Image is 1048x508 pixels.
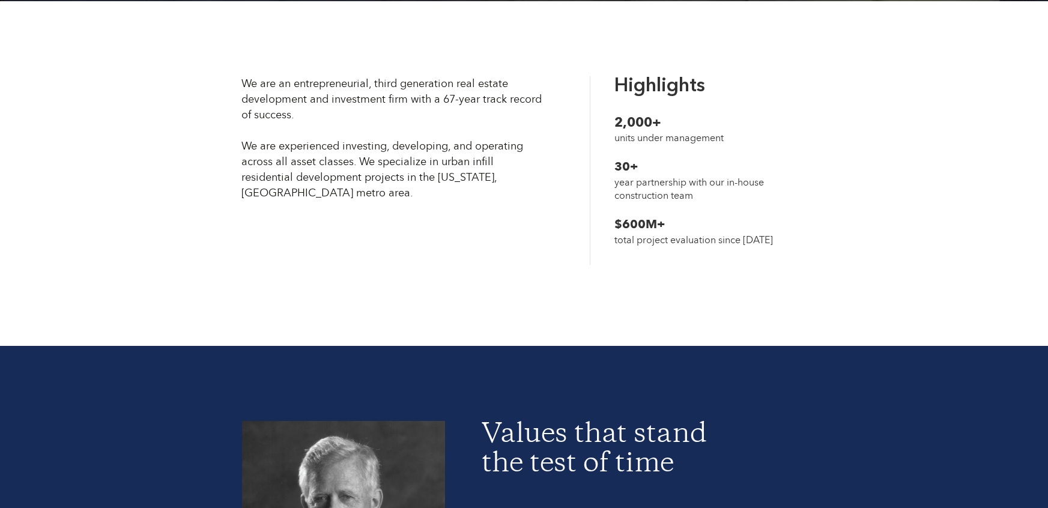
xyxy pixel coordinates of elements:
[614,216,788,234] li: $600M+
[614,132,788,158] li: units under management ‍
[614,113,788,132] li: 2,000+
[614,234,788,247] li: total project evaluation since [DATE]
[242,76,544,201] div: We are an entrepreneurial, third generation real estate development and investment firm with a 67...
[614,176,788,216] li: year partnership with our in-house construction team ‍
[614,158,788,176] li: 30+
[614,76,788,113] li: Highlights ‍
[482,421,714,480] h1: Values that stand the test of time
